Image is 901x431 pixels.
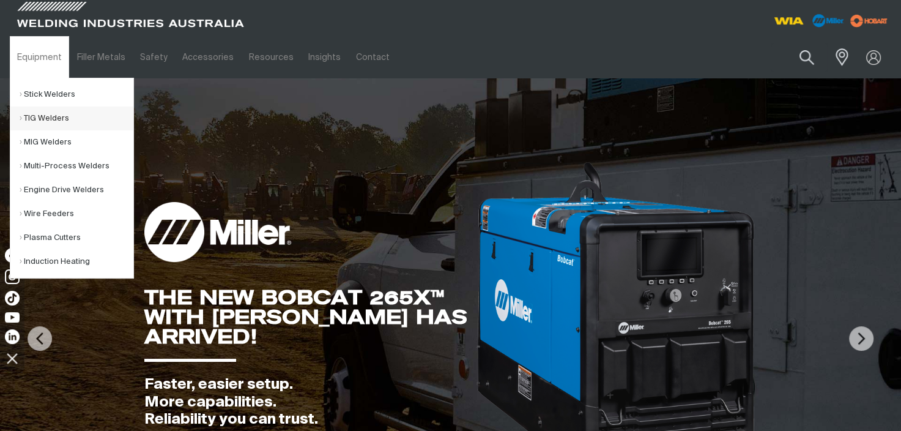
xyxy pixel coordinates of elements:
[771,43,828,72] input: Product name or item number...
[144,376,476,429] div: Faster, easier setup. More capabilities. Reliability you can trust.
[20,154,133,178] a: Multi-Process Welders
[20,178,133,202] a: Engine Drive Welders
[301,36,348,78] a: Insights
[144,288,476,347] div: THE NEW BOBCAT 265X™ WITH [PERSON_NAME] HAS ARRIVED!
[2,348,23,369] img: hide socials
[20,130,133,154] a: MIG Welders
[849,326,873,351] img: NextArrow
[5,329,20,344] img: LinkedIn
[20,202,133,226] a: Wire Feeders
[786,43,828,72] button: Search products
[69,36,132,78] a: Filler Metals
[10,78,134,279] ul: Equipment Submenu
[20,83,133,107] a: Stick Welders
[133,36,175,78] a: Safety
[175,36,241,78] a: Accessories
[5,291,20,305] img: TikTok
[28,326,52,351] img: PrevArrow
[20,250,133,274] a: Induction Heating
[20,226,133,250] a: Plasma Cutters
[10,36,671,78] nav: Main
[5,312,20,323] img: YouTube
[10,36,69,78] a: Equipment
[242,36,301,78] a: Resources
[348,36,396,78] a: Contact
[847,12,891,30] img: miller
[5,269,20,284] img: Instagram
[5,248,20,263] img: Facebook
[20,107,133,130] a: TIG Welders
